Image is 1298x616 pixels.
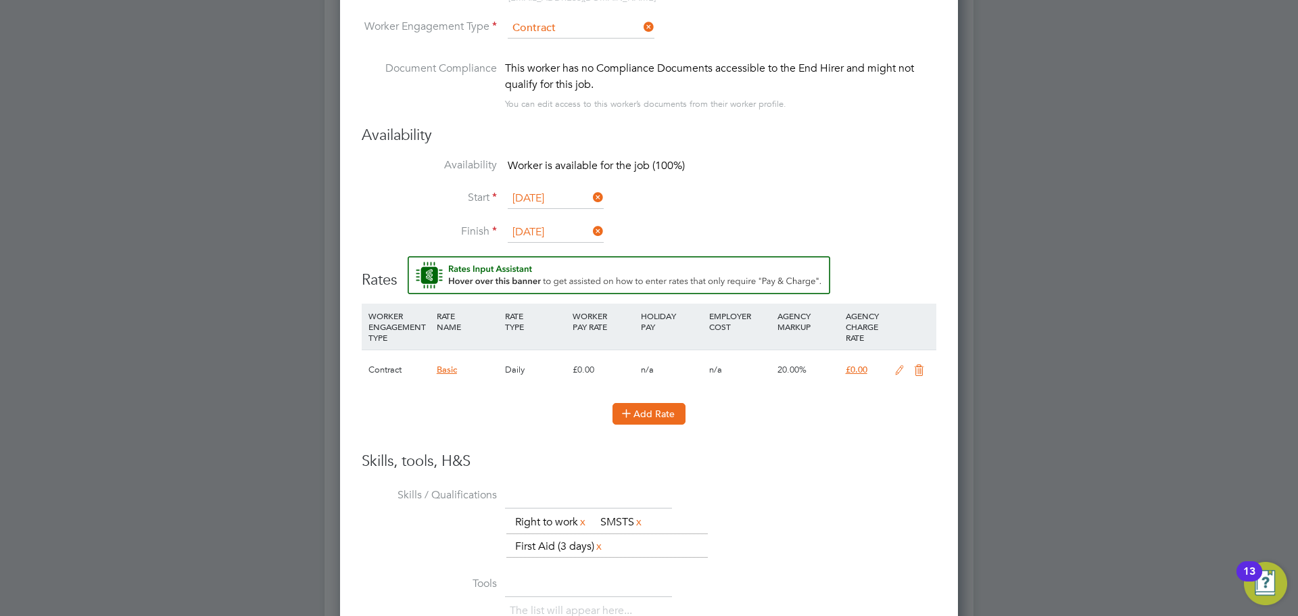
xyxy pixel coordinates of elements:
a: x [594,538,604,555]
label: Start [362,191,497,205]
span: £0.00 [846,364,867,375]
span: n/a [709,364,722,375]
input: Select one [508,189,604,209]
span: n/a [641,364,654,375]
div: 13 [1243,571,1255,589]
div: You can edit access to this worker’s documents from their worker profile. [505,96,786,112]
div: RATE NAME [433,304,502,339]
button: Rate Assistant [408,256,830,294]
button: Open Resource Center, 13 new notifications [1244,562,1287,605]
div: This worker has no Compliance Documents accessible to the End Hirer and might not qualify for thi... [505,60,936,93]
li: Right to work [510,513,593,531]
li: SMSTS [595,513,649,531]
label: Skills / Qualifications [362,488,497,502]
label: Document Compliance [362,60,497,110]
div: AGENCY MARKUP [774,304,842,339]
label: Worker Engagement Type [362,20,497,34]
div: AGENCY CHARGE RATE [842,304,888,350]
a: x [578,513,587,531]
label: Tools [362,577,497,591]
h3: Availability [362,126,936,145]
div: WORKER PAY RATE [569,304,638,339]
span: Worker is available for the job (100%) [508,159,685,172]
div: HOLIDAY PAY [638,304,706,339]
h3: Skills, tools, H&S [362,452,936,471]
a: x [634,513,644,531]
label: Availability [362,158,497,172]
div: EMPLOYER COST [706,304,774,339]
input: Select one [508,222,604,243]
input: Select one [508,18,654,39]
label: Finish [362,224,497,239]
button: Add Rate [612,403,686,425]
div: WORKER ENGAGEMENT TYPE [365,304,433,350]
div: RATE TYPE [502,304,570,339]
h3: Rates [362,256,936,290]
div: Daily [502,350,570,389]
span: 20.00% [777,364,807,375]
div: Contract [365,350,433,389]
li: First Aid (3 days) [510,538,609,556]
div: £0.00 [569,350,638,389]
span: Basic [437,364,457,375]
